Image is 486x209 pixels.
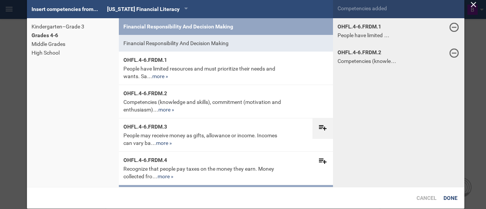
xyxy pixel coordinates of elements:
div: Kindergarten–Grade 3 [32,23,114,30]
div: Financial Responsibility And Decision Making [119,35,333,52]
div: OHFL.4-6.FRDM.1 [123,56,284,64]
div: OHFL.4-6.FRDM.2 [123,90,284,97]
a: more » [158,107,174,113]
div: Done [440,191,461,205]
div: Grades 4-6 [32,31,114,39]
div: Financial Responsibility And Decision Making [119,18,333,35]
div: OHFL.4-6.FRDM.3 [123,123,284,130]
div: Remove standard [444,44,464,64]
span: Competencies (knowledge and skills), commitment (motivation and enthusiasm)… [123,99,281,113]
div: Competencies (knowle… [338,57,423,65]
div: OHFL.4-6.FRDM.2 [338,49,423,56]
span: People may receive money as gifts, allowance or income. Incomes can vary ba… [123,132,277,146]
div: [US_STATE] Financial Literacy [107,5,180,14]
div: Middle Grades [32,40,114,48]
a: more » [152,73,168,79]
div: High School [32,49,114,57]
div: Add standard [312,118,333,139]
div: Remove standard [444,18,464,39]
div: OHFL.4-6.FRDM.1 [338,23,423,30]
a: more » [158,173,174,179]
span: People have limited resources and must prioritize their needs and wants. Sa… [123,66,275,79]
div: OHFL.4-6.FRDM.4 [123,156,284,164]
div: Add standard [312,152,333,172]
div: People have limited … [338,31,423,39]
a: more » [156,140,172,146]
div: Planning And Money Management [119,185,333,202]
div: Cancel [413,191,440,205]
span: Recognize that people pay taxes on the money they earn. Money collected fro… [123,166,274,179]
